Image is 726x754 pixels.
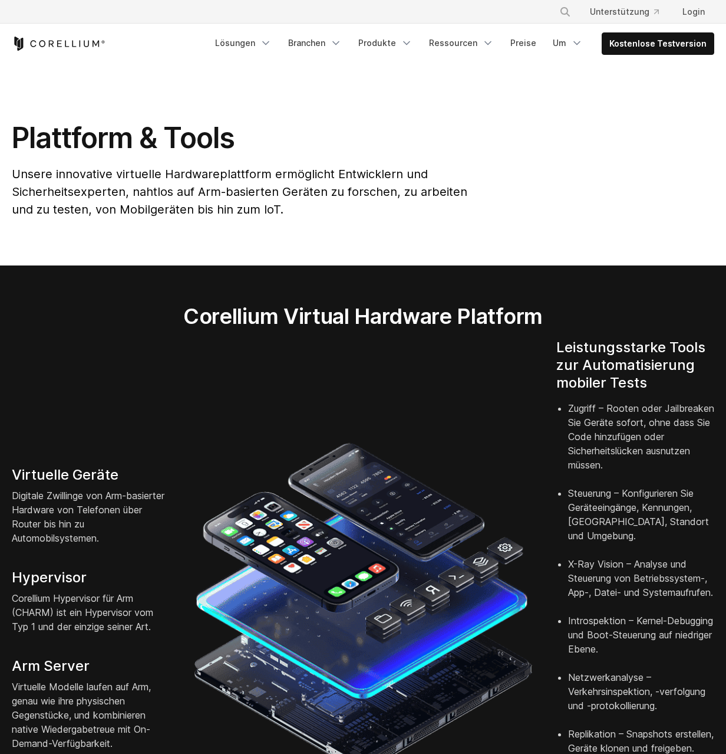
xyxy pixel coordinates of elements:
[553,38,566,48] font: Um
[12,120,235,155] font: Plattform & Tools
[12,37,105,51] a: Corellium-Startseite
[12,490,164,544] font: Digitale Zwillinge von Arm-basierter Hardware von Telefonen über Router bis hin zu Automobilsyste...
[568,728,714,754] font: Replikation – Snapshots erstellen, Geräte klonen und freigeben.
[429,38,477,48] font: Ressourcen
[358,38,396,48] font: Produkte
[568,558,713,598] font: X-Ray Vision – Analyse und Steuerung von Betriebssystem-, App-, Datei- und Systemaufrufen.
[12,466,118,483] font: Virtuelle Geräte
[215,38,255,48] font: Lösungen
[12,657,90,674] font: Arm Server
[568,487,709,542] font: Steuerung – Konfigurieren Sie Geräteeingänge, Kennungen, [GEOGRAPHIC_DATA], Standort und Umgebung.
[208,32,714,55] div: Navigationsmenü
[12,569,87,586] font: Hypervisor
[568,671,705,712] font: Netzwerkanalyse – Verkehrsinspektion, -verfolgung und -protokollierung.
[555,1,576,22] button: Suchen
[288,38,325,48] font: Branchen
[568,615,713,655] font: Introspektion – Kernel-Debugging und Boot-Steuerung auf niedriger Ebene.
[590,6,649,17] font: Unterstützung
[609,38,707,48] font: Kostenlose Testversion
[556,339,705,391] font: Leistungsstarke Tools zur Automatisierung mobiler Tests
[510,38,536,48] font: Preise
[12,681,151,749] font: Virtuelle Modelle laufen auf Arm, genau wie ihre physischen Gegenstücke, und kombinieren native W...
[12,592,153,632] font: Corellium Hypervisor für Arm (CHARM) ist ein Hypervisor vom Typ 1 und der einzige seiner Art.
[545,1,714,22] div: Navigationsmenü
[12,167,467,217] font: Unsere innovative virtuelle Hardwareplattform ermöglicht Entwicklern und Sicherheitsexperten, nah...
[568,402,714,471] font: Zugriff – Rooten oder Jailbreaken Sie Geräte sofort, ohne dass Sie Code hinzufügen oder Sicherhei...
[682,6,705,17] font: Login
[183,303,543,329] font: Corellium Virtual Hardware Platform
